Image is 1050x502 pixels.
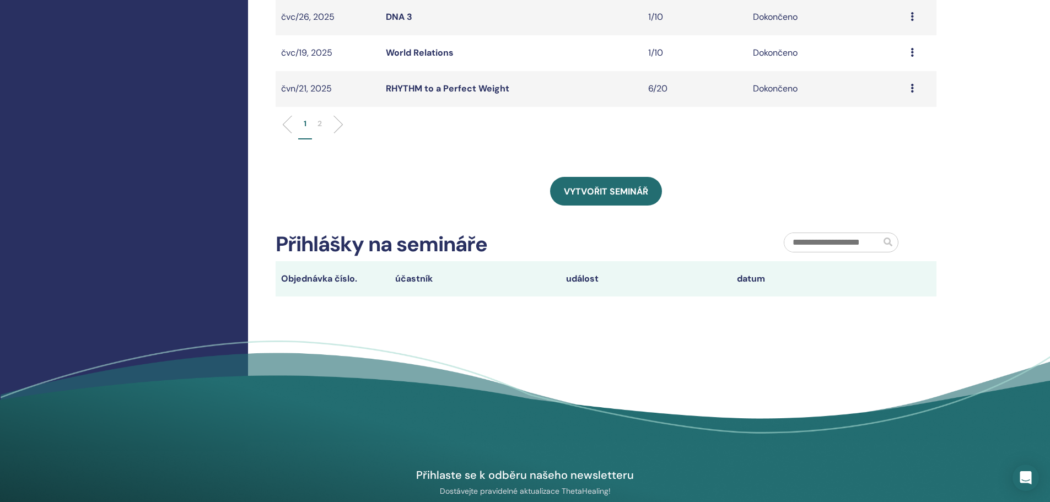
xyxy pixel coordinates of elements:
[398,486,653,496] p: Dostávejte pravidelné aktualizace ThetaHealing!
[276,71,380,107] td: čvn/21, 2025
[561,261,731,296] th: událost
[386,11,412,23] a: DNA 3
[550,177,662,206] a: Vytvořit seminář
[276,261,390,296] th: Objednávka číslo.
[276,232,487,257] h2: Přihlášky na semináře
[317,118,322,129] p: 2
[390,261,561,296] th: účastník
[643,71,747,107] td: 6/20
[731,261,902,296] th: datum
[643,35,747,71] td: 1/10
[276,35,380,71] td: čvc/19, 2025
[747,35,904,71] td: Dokončeno
[1013,465,1039,491] div: Open Intercom Messenger
[747,71,904,107] td: Dokončeno
[564,186,648,197] span: Vytvořit seminář
[386,83,509,94] a: RHYTHM to a Perfect Weight
[304,118,306,129] p: 1
[386,47,454,58] a: World Relations
[398,468,653,482] h4: Přihlaste se k odběru našeho newsletteru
